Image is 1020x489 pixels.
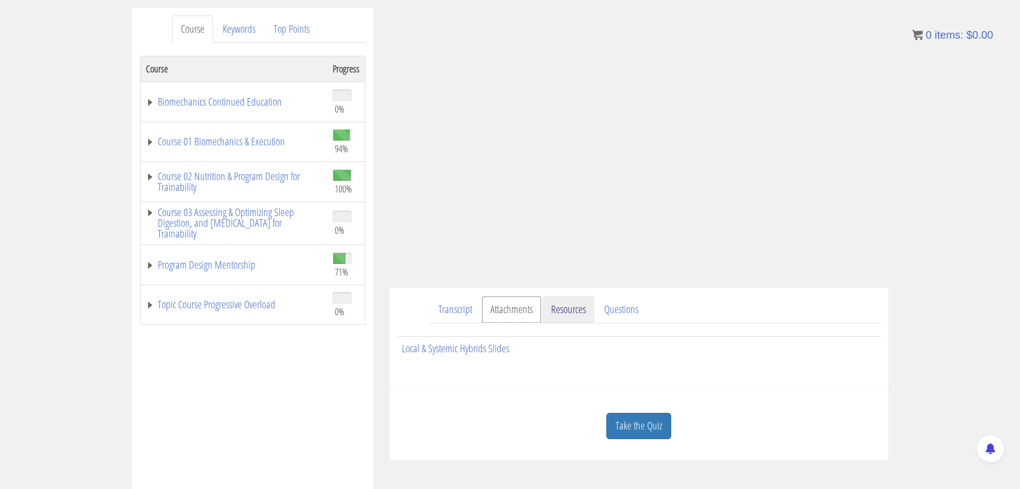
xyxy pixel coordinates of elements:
a: Course 01 Biomechanics & Execution [146,136,322,147]
span: items: [935,29,963,41]
span: 0% [335,224,344,236]
th: Progress [327,56,365,81]
a: Topic Course Progressive Overload [146,299,322,310]
a: 0 items: $0.00 [912,29,993,41]
a: Biomechanics Continued Education [146,97,322,107]
a: Keywords [214,16,264,43]
span: $ [966,29,972,41]
span: 71% [335,266,348,278]
a: Course [172,16,213,43]
a: Questions [596,296,647,323]
a: Transcript [430,296,481,323]
a: Take the Quiz [606,413,671,439]
span: 0% [335,103,344,115]
img: icon11.png [912,29,923,40]
span: 0% [335,306,344,317]
a: Course 02 Nutrition & Program Design for Trainability [146,171,322,192]
span: 94% [335,143,348,154]
span: 0 [926,29,931,41]
a: Top Points [265,16,318,43]
a: Resources [542,296,595,323]
th: Course [140,56,327,81]
a: Course 03 Assessing & Optimizing Sleep Digestion, and [MEDICAL_DATA] for Trainability [146,207,322,239]
span: 100% [335,183,352,195]
bdi: 0.00 [966,29,993,41]
a: Local & Systemic Hybrids Slides [402,341,509,355]
a: Program Design Mentorship [146,260,322,270]
a: Attachments [482,296,541,323]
